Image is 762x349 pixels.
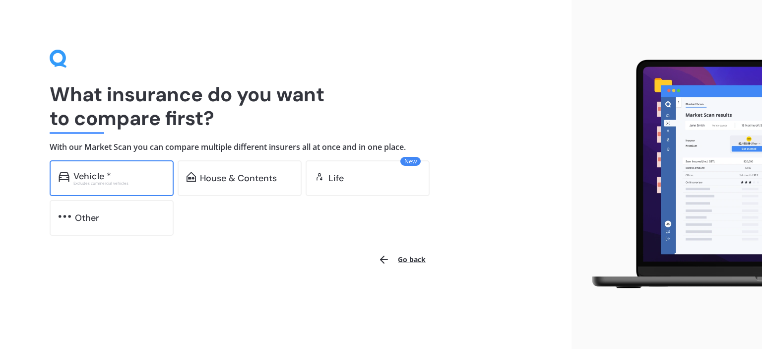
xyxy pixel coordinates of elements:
img: other.81dba5aafe580aa69f38.svg [59,211,71,221]
h4: With our Market Scan you can compare multiple different insurers all at once and in one place. [50,142,522,152]
div: Life [328,173,344,183]
div: Other [75,213,99,223]
div: House & Contents [200,173,277,183]
img: life.f720d6a2d7cdcd3ad642.svg [315,172,324,182]
img: laptop.webp [579,55,762,294]
img: home-and-contents.b802091223b8502ef2dd.svg [187,172,196,182]
h1: What insurance do you want to compare first? [50,82,522,130]
button: Go back [372,248,432,272]
div: Excludes commercial vehicles [73,181,165,185]
img: car.f15378c7a67c060ca3f3.svg [59,172,69,182]
div: Vehicle * [73,171,111,181]
span: New [400,157,421,166]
